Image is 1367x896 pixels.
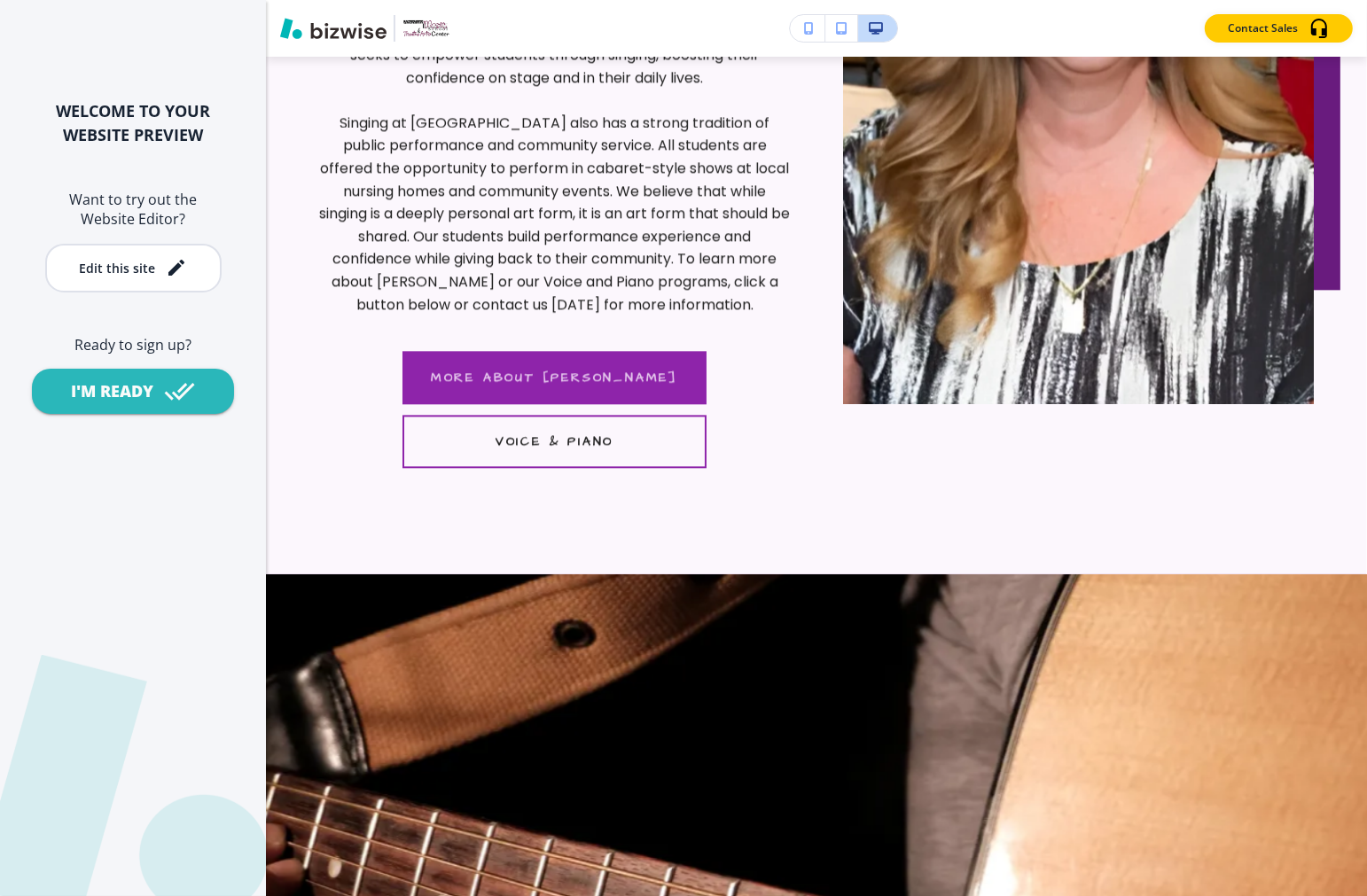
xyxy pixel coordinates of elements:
img: Bizwise Logo [280,18,387,39]
button: MORE ABOUT [PERSON_NAME] [402,351,707,404]
p: Singing at [GEOGRAPHIC_DATA] also has a strong tradition of public performance and community serv... [319,112,790,316]
button: VOICE & PIANO [402,415,707,468]
img: Your Logo [402,19,450,36]
h2: WELCOME TO YOUR WEBSITE PREVIEW [28,99,238,147]
h6: Want to try out the Website Editor? [28,190,238,230]
p: Contact Sales [1228,20,1298,36]
button: Edit this site [45,244,222,292]
div: I'M READY [71,380,153,402]
button: Contact Sales [1205,14,1353,43]
div: Edit this site [79,261,155,275]
button: I'M READY [32,369,234,414]
h6: Ready to sign up? [28,335,238,355]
